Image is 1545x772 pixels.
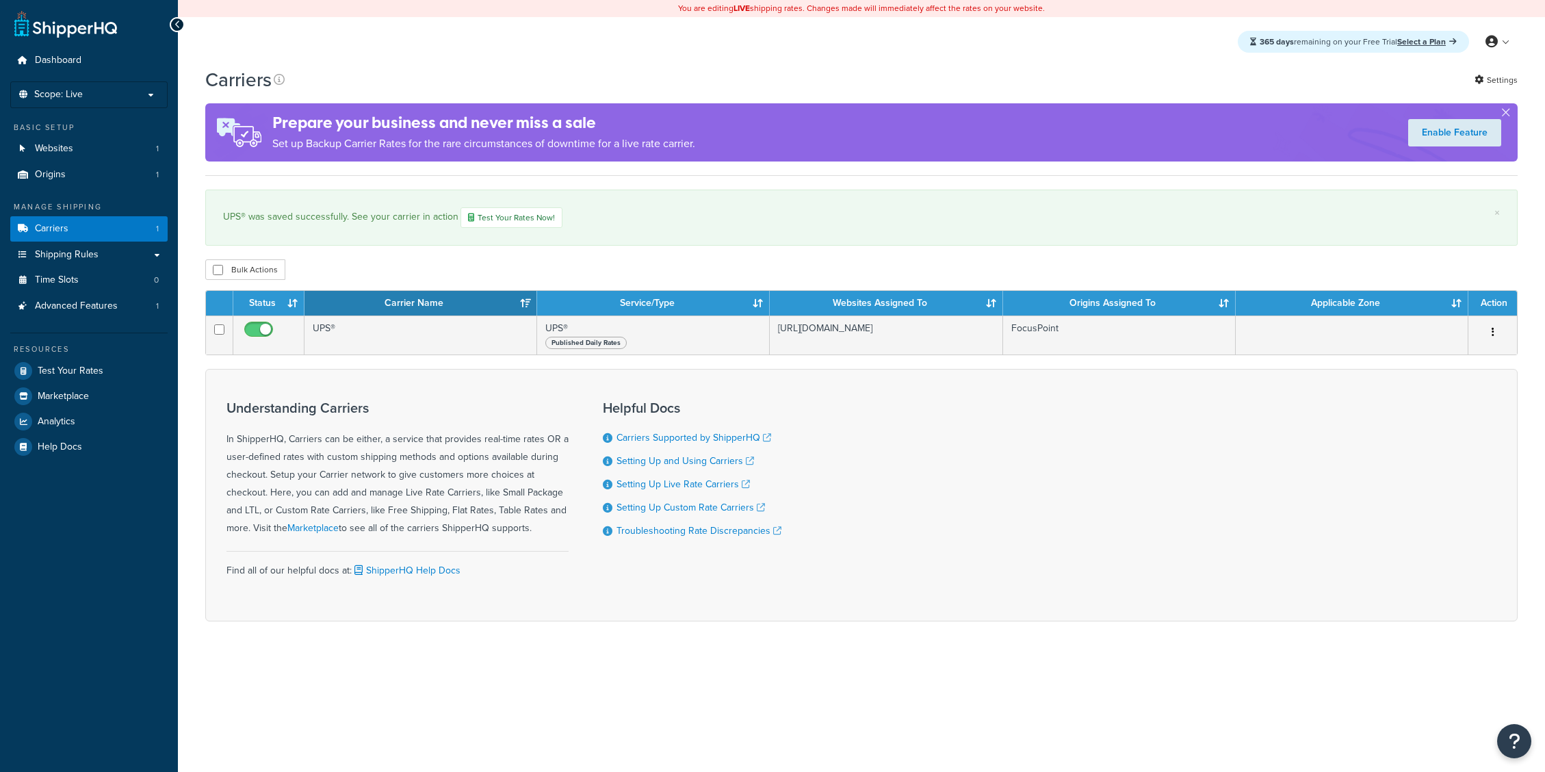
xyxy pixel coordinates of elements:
div: Resources [10,344,168,355]
p: Set up Backup Carrier Rates for the rare circumstances of downtime for a live rate carrier. [272,134,695,153]
span: Analytics [38,416,75,428]
a: Setting Up and Using Carriers [616,454,754,468]
li: Time Slots [10,268,168,293]
a: Test Your Rates [10,359,168,383]
a: Time Slots 0 [10,268,168,293]
span: Test Your Rates [38,365,103,377]
a: Carriers 1 [10,216,168,242]
button: Open Resource Center [1497,724,1531,758]
a: Select a Plan [1397,36,1457,48]
span: 1 [156,169,159,181]
b: LIVE [733,2,750,14]
th: Service/Type: activate to sort column ascending [537,291,770,316]
div: Basic Setup [10,122,168,133]
li: Carriers [10,216,168,242]
span: 1 [156,223,159,235]
th: Action [1468,291,1517,316]
span: 1 [156,300,159,312]
a: × [1494,207,1500,218]
a: Troubleshooting Rate Discrepancies [616,524,781,538]
button: Bulk Actions [205,259,285,280]
div: Find all of our helpful docs at: [226,551,569,580]
h3: Understanding Carriers [226,400,569,415]
span: Carriers [35,223,68,235]
a: Websites 1 [10,136,168,162]
th: Applicable Zone: activate to sort column ascending [1236,291,1468,316]
span: Websites [35,143,73,155]
span: Help Docs [38,441,82,453]
span: Origins [35,169,66,181]
a: Marketplace [10,384,168,409]
span: Shipping Rules [35,249,99,261]
h3: Helpful Docs [603,400,781,415]
a: Analytics [10,409,168,434]
td: UPS® [304,316,537,355]
span: Published Daily Rates [545,337,627,349]
li: Advanced Features [10,294,168,319]
a: Setting Up Custom Rate Carriers [616,500,765,515]
a: Dashboard [10,48,168,73]
a: Help Docs [10,435,168,459]
div: remaining on your Free Trial [1238,31,1469,53]
strong: 365 days [1260,36,1294,48]
img: ad-rules-rateshop-fe6ec290ccb7230408bd80ed9643f0289d75e0ffd9eb532fc0e269fcd187b520.png [205,103,272,162]
td: UPS® [537,316,770,355]
h1: Carriers [205,66,272,93]
div: Manage Shipping [10,201,168,213]
a: Carriers Supported by ShipperHQ [616,430,771,445]
li: Websites [10,136,168,162]
a: Enable Feature [1408,119,1501,146]
td: [URL][DOMAIN_NAME] [770,316,1002,355]
a: Setting Up Live Rate Carriers [616,477,750,491]
a: Advanced Features 1 [10,294,168,319]
th: Status: activate to sort column ascending [233,291,304,316]
h4: Prepare your business and never miss a sale [272,112,695,134]
td: FocusPoint [1003,316,1236,355]
a: Origins 1 [10,162,168,188]
span: Scope: Live [34,89,83,101]
th: Websites Assigned To: activate to sort column ascending [770,291,1002,316]
span: 0 [154,274,159,286]
span: Dashboard [35,55,81,66]
span: Advanced Features [35,300,118,312]
a: Test Your Rates Now! [460,207,562,228]
a: Settings [1475,70,1518,90]
div: In ShipperHQ, Carriers can be either, a service that provides real-time rates OR a user-defined r... [226,400,569,537]
div: UPS® was saved successfully. See your carrier in action [223,207,1500,228]
th: Carrier Name: activate to sort column ascending [304,291,537,316]
span: Time Slots [35,274,79,286]
span: Marketplace [38,391,89,402]
a: ShipperHQ Help Docs [352,563,460,578]
li: Origins [10,162,168,188]
a: Shipping Rules [10,242,168,268]
a: Marketplace [287,521,339,535]
a: ShipperHQ Home [14,10,117,38]
th: Origins Assigned To: activate to sort column ascending [1003,291,1236,316]
span: 1 [156,143,159,155]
